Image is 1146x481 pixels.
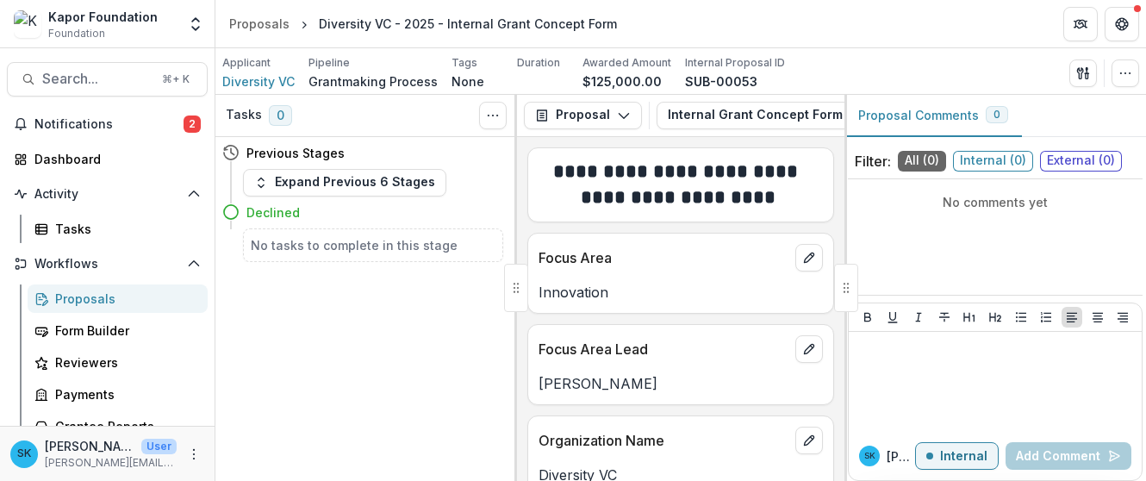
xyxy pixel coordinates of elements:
[524,102,642,129] button: Proposal
[243,169,446,197] button: Expand Previous 6 Stages
[17,448,31,459] div: Sonia Koshy
[898,151,946,172] span: All ( 0 )
[685,55,785,71] p: Internal Proposal ID
[55,417,194,435] div: Grantee Reports
[34,117,184,132] span: Notifications
[959,307,980,328] button: Heading 1
[222,72,295,91] a: Diversity VC
[48,8,158,26] div: Kapor Foundation
[42,71,152,87] span: Search...
[28,348,208,377] a: Reviewers
[269,105,292,126] span: 0
[582,72,662,91] p: $125,000.00
[1036,307,1056,328] button: Ordered List
[159,70,193,89] div: ⌘ + K
[539,339,788,359] p: Focus Area Lead
[517,55,560,71] p: Duration
[246,144,345,162] h4: Previous Stages
[452,72,484,91] p: None
[222,11,624,36] nav: breadcrumb
[795,335,823,363] button: edit
[685,72,757,91] p: SUB-00053
[855,193,1136,211] p: No comments yet
[308,72,438,91] p: Grantmaking Process
[251,236,495,254] h5: No tasks to complete in this stage
[882,307,903,328] button: Underline
[1062,307,1082,328] button: Align Left
[34,257,180,272] span: Workflows
[479,102,507,129] button: Toggle View Cancelled Tasks
[934,307,955,328] button: Strike
[7,110,208,138] button: Notifications2
[48,26,105,41] span: Foundation
[857,307,878,328] button: Bold
[184,444,204,465] button: More
[855,151,891,172] p: Filter:
[45,455,177,471] p: [PERSON_NAME][EMAIL_ADDRESS][DOMAIN_NAME]
[993,109,1000,121] span: 0
[940,449,987,464] p: Internal
[795,427,823,454] button: edit
[28,215,208,243] a: Tasks
[14,10,41,38] img: Kapor Foundation
[452,55,477,71] p: Tags
[184,7,208,41] button: Open entity switcher
[915,442,999,470] button: Internal
[28,380,208,409] a: Payments
[28,412,208,440] a: Grantee Reports
[226,108,262,122] h3: Tasks
[55,322,194,340] div: Form Builder
[1087,307,1108,328] button: Align Center
[34,150,194,168] div: Dashboard
[1063,7,1098,41] button: Partners
[229,15,290,33] div: Proposals
[795,244,823,272] button: edit
[844,95,1022,137] button: Proposal Comments
[539,430,788,451] p: Organization Name
[908,307,929,328] button: Italicize
[319,15,617,33] div: Diversity VC - 2025 - Internal Grant Concept Form
[864,452,875,460] div: Sonia Koshy
[7,180,208,208] button: Open Activity
[539,282,823,303] p: Innovation
[246,203,300,222] h4: Declined
[28,316,208,345] a: Form Builder
[1006,442,1131,470] button: Add Comment
[184,116,201,133] span: 2
[657,102,895,129] button: Internal Grant Concept Form
[222,11,296,36] a: Proposals
[539,247,788,268] p: Focus Area
[141,439,177,454] p: User
[55,385,194,403] div: Payments
[55,290,194,308] div: Proposals
[28,284,208,313] a: Proposals
[1011,307,1031,328] button: Bullet List
[887,447,915,465] p: [PERSON_NAME]
[34,187,180,202] span: Activity
[222,55,271,71] p: Applicant
[985,307,1006,328] button: Heading 2
[953,151,1033,172] span: Internal ( 0 )
[55,220,194,238] div: Tasks
[582,55,671,71] p: Awarded Amount
[7,250,208,278] button: Open Workflows
[45,437,134,455] p: [PERSON_NAME]
[308,55,350,71] p: Pipeline
[1040,151,1122,172] span: External ( 0 )
[1112,307,1133,328] button: Align Right
[539,373,823,394] p: [PERSON_NAME]
[55,353,194,372] div: Reviewers
[1105,7,1139,41] button: Get Help
[7,145,208,173] a: Dashboard
[7,62,208,97] button: Search...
